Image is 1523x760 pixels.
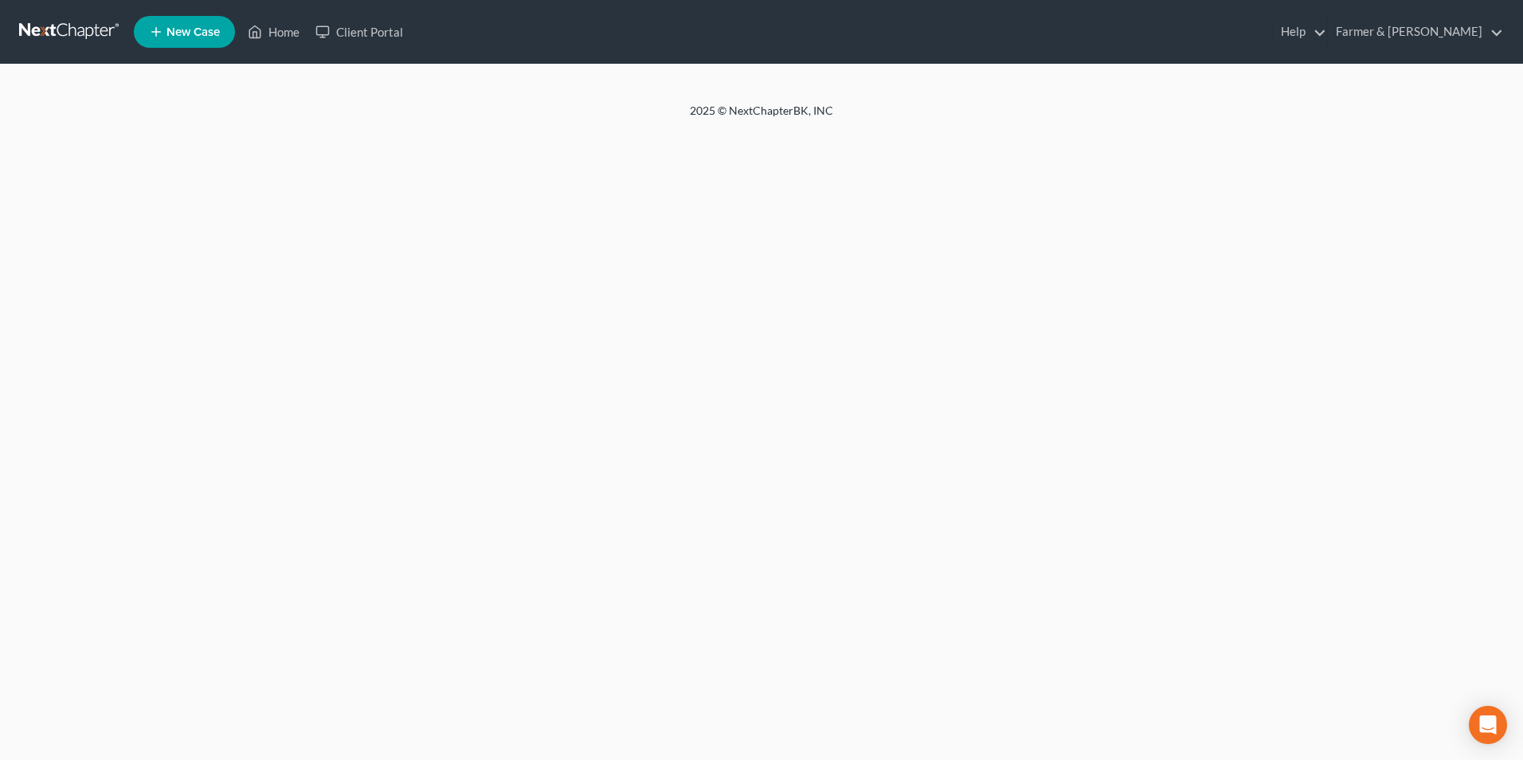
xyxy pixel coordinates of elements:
div: 2025 © NextChapterBK, INC [307,103,1216,131]
a: Farmer & [PERSON_NAME] [1328,18,1503,46]
new-legal-case-button: New Case [134,16,235,48]
a: Help [1273,18,1326,46]
a: Client Portal [307,18,411,46]
div: Open Intercom Messenger [1469,706,1507,744]
a: Home [240,18,307,46]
